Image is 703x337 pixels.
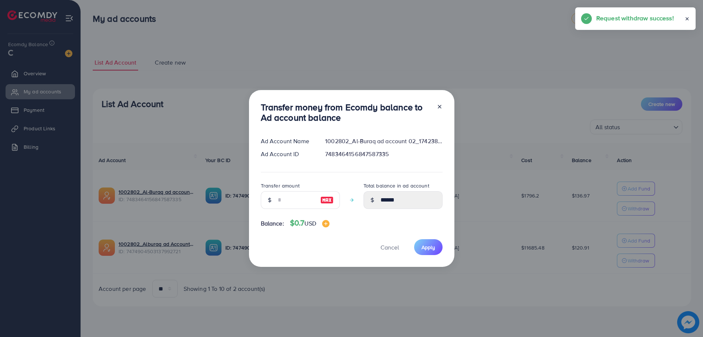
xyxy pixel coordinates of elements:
h5: Request withdraw success! [596,13,674,23]
h4: $0.7 [290,219,330,228]
button: Cancel [371,239,408,255]
h3: Transfer money from Ecomdy balance to Ad account balance [261,102,431,123]
span: Apply [422,244,435,251]
label: Total balance in ad account [364,182,429,189]
img: image [320,196,334,204]
div: Ad Account Name [255,137,320,145]
span: Balance: [261,219,284,228]
button: Apply [414,239,443,255]
div: 7483464156847587335 [319,150,448,158]
span: USD [304,219,316,227]
span: Cancel [380,243,399,251]
img: image [322,220,330,227]
div: 1002802_Al-Buraq ad account 02_1742380041767 [319,137,448,145]
div: Ad Account ID [255,150,320,158]
label: Transfer amount [261,182,300,189]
